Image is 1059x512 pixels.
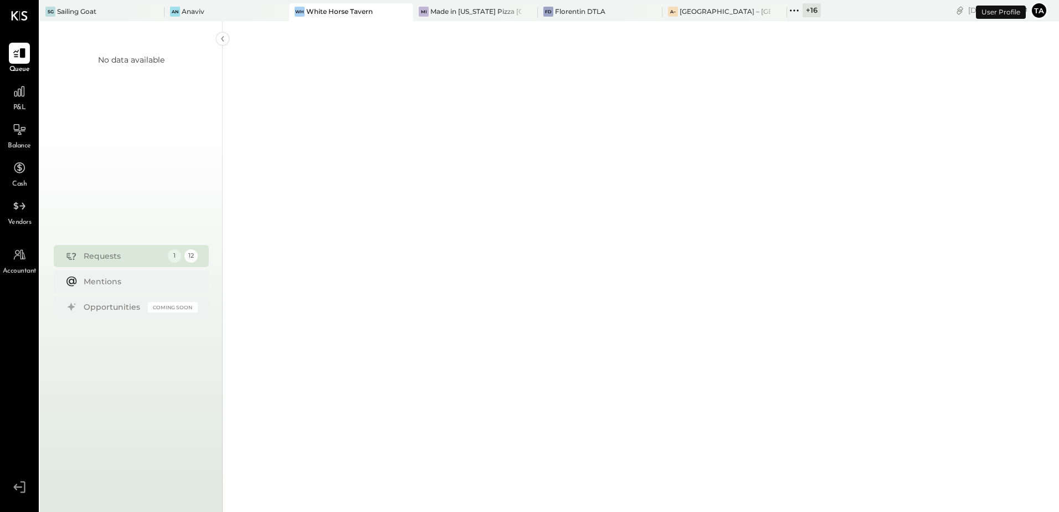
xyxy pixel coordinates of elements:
[3,267,37,277] span: Accountant
[84,250,162,262] div: Requests
[8,141,31,151] span: Balance
[419,7,429,17] div: Mi
[57,7,96,16] div: Sailing Goat
[148,302,198,313] div: Coming Soon
[295,7,305,17] div: WH
[803,3,821,17] div: + 16
[184,249,198,263] div: 12
[1,81,38,113] a: P&L
[1,244,38,277] a: Accountant
[976,6,1026,19] div: User Profile
[968,5,1027,16] div: [DATE]
[680,7,770,16] div: [GEOGRAPHIC_DATA] – [GEOGRAPHIC_DATA]
[98,54,164,65] div: No data available
[168,249,181,263] div: 1
[9,65,30,75] span: Queue
[668,7,678,17] div: A–
[1030,2,1048,19] button: Ta
[1,119,38,151] a: Balance
[84,276,192,287] div: Mentions
[1,196,38,228] a: Vendors
[555,7,605,16] div: Florentin DTLA
[954,4,965,16] div: copy link
[84,301,142,313] div: Opportunities
[170,7,180,17] div: An
[45,7,55,17] div: SG
[13,103,26,113] span: P&L
[430,7,521,16] div: Made in [US_STATE] Pizza [GEOGRAPHIC_DATA]
[543,7,553,17] div: FD
[1,157,38,190] a: Cash
[12,180,27,190] span: Cash
[182,7,204,16] div: Anaviv
[306,7,373,16] div: White Horse Tavern
[1,43,38,75] a: Queue
[8,218,32,228] span: Vendors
